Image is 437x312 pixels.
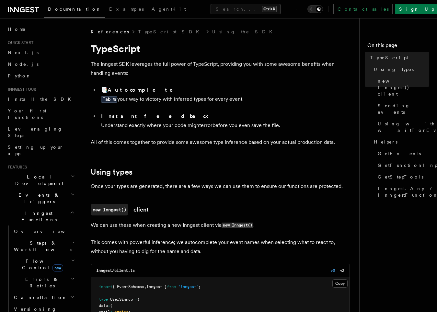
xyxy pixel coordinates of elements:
span: { [110,303,112,308]
a: new Inngest()client [91,204,149,215]
span: UserSignup [110,297,133,302]
span: import [99,284,112,289]
span: { [137,297,140,302]
li: 📑 your way to victory with inferred types for every event. [99,86,350,109]
a: TypeScript SDK [138,29,203,35]
span: Events & Triggers [5,192,71,205]
span: "inngest" [178,284,199,289]
span: new [52,264,63,272]
p: All of this comes together to provide some awesome type inference based on your actual production... [91,138,350,147]
span: Node.js [8,62,39,67]
button: Local Development [5,171,76,189]
span: Using types [374,66,414,73]
span: Flow Control [11,258,71,271]
strong: Autocomplete [108,87,182,93]
span: data [99,303,108,308]
span: AgentKit [152,6,186,12]
span: Local Development [5,174,71,187]
p: We can use these when creating a new Inngest client via . [91,221,350,230]
span: Leveraging Steps [8,126,63,138]
a: Home [5,23,76,35]
a: Helpers [371,136,429,148]
span: TypeScript [370,54,408,61]
button: Copy [332,279,348,288]
a: Using the SDK [212,29,276,35]
button: Inngest Functions [5,207,76,225]
a: Setting up your app [5,141,76,159]
p: The Inngest SDK leverages the full power of TypeScript, providing you with some awesome benefits ... [91,60,350,78]
span: new Inngest() client [378,78,429,97]
a: TypeScript [367,52,429,64]
p: This comes with powerful inference; we autocomplete your event names when selecting what to react... [91,238,350,256]
span: ; [199,284,201,289]
a: Python [5,70,76,82]
span: Install the SDK [8,97,75,102]
span: GetStepTools [378,174,423,180]
span: Inngest } [146,284,167,289]
a: Using types [91,168,132,177]
kbd: Ctrl+K [262,6,277,12]
li: Understand exactly where your code might before you even save the file. [99,112,350,130]
code: new Inngest() [91,204,128,215]
a: Your first Functions [5,105,76,123]
span: GetEvents [378,150,421,157]
strong: Instant feedback [101,113,209,119]
a: Using types [371,64,429,75]
h4: On this page [367,41,429,52]
a: Next.js [5,47,76,58]
a: Leveraging Steps [5,123,76,141]
span: References [91,29,129,35]
span: Home [8,26,26,32]
span: Overview [14,229,81,234]
button: Events & Triggers [5,189,76,207]
button: Search...Ctrl+K [211,4,281,14]
span: Next.js [8,50,39,55]
span: from [167,284,176,289]
span: Cancellation [11,294,67,301]
a: Documentation [44,2,105,18]
button: Flow Controlnew [11,255,76,273]
span: Setting up your app [8,144,63,156]
a: GetEvents [375,148,429,159]
span: : [108,303,110,308]
span: Versioning [14,306,57,312]
a: Examples [105,2,148,17]
a: Sending events [375,100,429,118]
span: Inngest Functions [5,210,70,223]
a: GetFunctionInput [375,159,429,171]
span: type [99,297,108,302]
span: Your first Functions [8,108,46,120]
button: Errors & Retries [11,273,76,292]
a: Overview [11,225,76,237]
span: Sending events [378,102,429,115]
a: Node.js [5,58,76,70]
p: Once your types are generated, there are a few ways we can use them to ensure our functions are p... [91,182,350,191]
span: Documentation [48,6,101,12]
a: GetStepTools [375,171,429,183]
kbd: Tab ↹ [101,96,117,103]
a: Contact sales [333,4,393,14]
span: Inngest tour [5,87,36,92]
a: Using with waitForEvent [375,118,429,136]
button: Steps & Workflows [11,237,76,255]
span: { EventSchemas [112,284,144,289]
span: = [135,297,137,302]
button: v2 [340,264,344,277]
span: Errors & Retries [11,276,70,289]
h1: TypeScript [91,43,350,54]
span: Steps & Workflows [11,240,72,253]
a: Inngest.Any / InngestFunction.Any [375,183,429,201]
code: inngest/client.ts [96,268,135,273]
button: Toggle dark mode [307,5,323,13]
a: AgentKit [148,2,190,17]
span: Examples [109,6,144,12]
span: error [201,122,213,128]
span: Quick start [5,40,33,45]
span: Helpers [374,139,397,145]
span: Features [5,165,27,170]
a: Install the SDK [5,93,76,105]
button: v3 [331,264,335,277]
a: new Inngest() client [375,75,429,100]
span: , [144,284,146,289]
code: new Inngest() [222,223,253,228]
